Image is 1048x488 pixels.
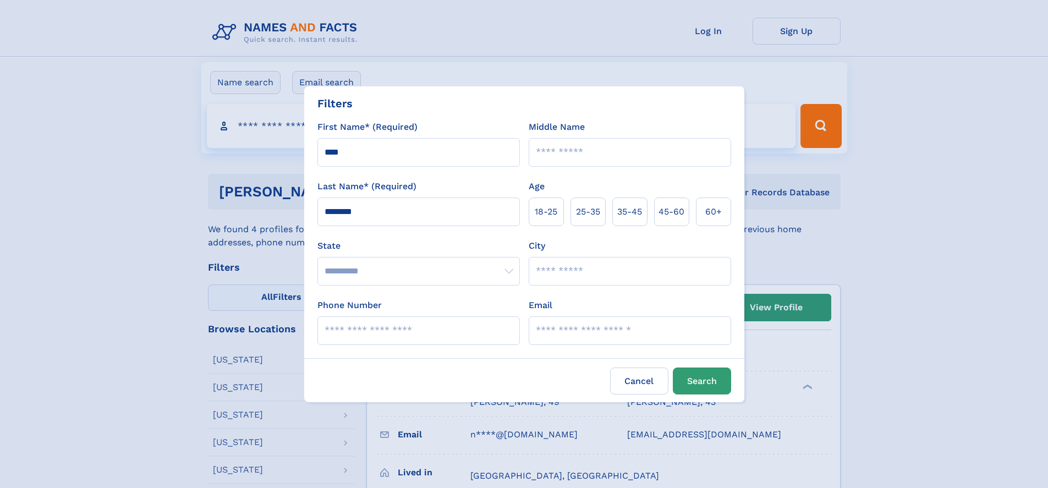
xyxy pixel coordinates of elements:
[317,180,416,193] label: Last Name* (Required)
[529,180,545,193] label: Age
[535,205,557,218] span: 18‑25
[659,205,684,218] span: 45‑60
[529,299,552,312] label: Email
[673,368,731,394] button: Search
[529,120,585,134] label: Middle Name
[610,368,668,394] label: Cancel
[576,205,600,218] span: 25‑35
[529,239,545,253] label: City
[317,95,353,112] div: Filters
[317,299,382,312] label: Phone Number
[317,120,418,134] label: First Name* (Required)
[705,205,722,218] span: 60+
[617,205,642,218] span: 35‑45
[317,239,520,253] label: State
